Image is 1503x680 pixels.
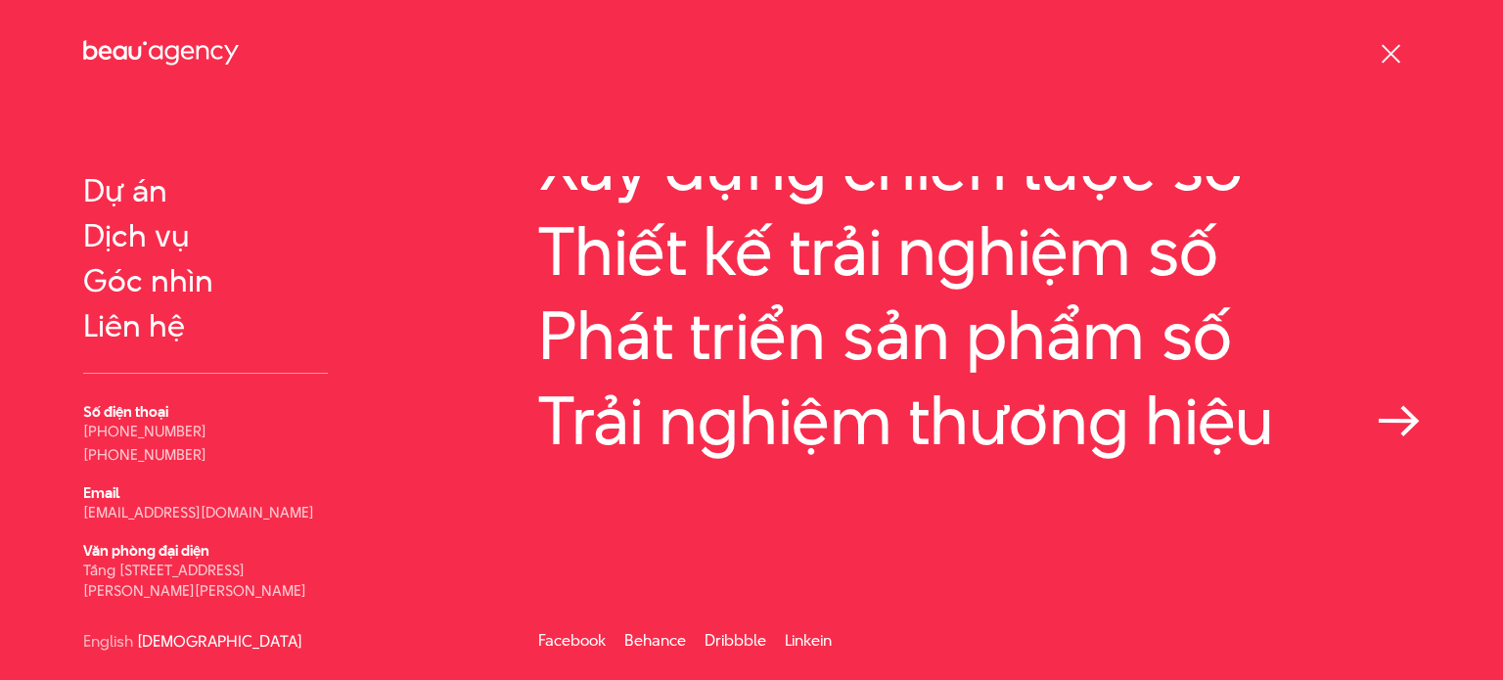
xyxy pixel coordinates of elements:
[83,540,209,561] b: Văn phòng đại diện
[538,213,1420,289] a: Thiết kế trải nghiệm số
[83,502,314,522] a: [EMAIL_ADDRESS][DOMAIN_NAME]
[83,421,206,441] a: [PHONE_NUMBER]
[624,629,686,652] a: Behance
[83,173,328,208] a: Dự án
[83,634,133,649] a: English
[83,308,328,343] a: Liên hệ
[83,263,328,298] a: Góc nhìn
[538,629,606,652] a: Facebook
[83,218,328,253] a: Dịch vụ
[137,634,302,649] a: [DEMOGRAPHIC_DATA]
[538,383,1420,458] a: Trải nghiệm thương hiệu
[83,444,206,465] a: [PHONE_NUMBER]
[83,482,119,503] b: Email
[785,629,832,652] a: Linkein
[83,560,328,601] p: Tầng [STREET_ADDRESS][PERSON_NAME][PERSON_NAME]
[538,297,1420,373] a: Phát triển sản phẩm số
[83,401,168,422] b: Số điện thoại
[705,629,766,652] a: Dribbble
